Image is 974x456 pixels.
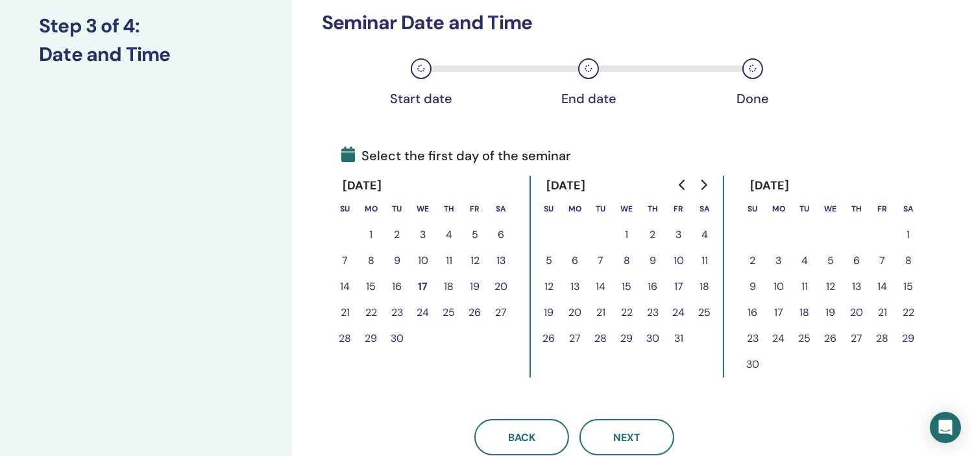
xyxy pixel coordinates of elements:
[410,248,436,274] button: 10
[666,248,692,274] button: 10
[666,196,692,222] th: Friday
[666,326,692,352] button: 31
[895,222,921,248] button: 1
[614,222,640,248] button: 1
[536,196,562,222] th: Sunday
[436,300,462,326] button: 25
[895,300,921,326] button: 22
[536,176,596,196] div: [DATE]
[332,176,393,196] div: [DATE]
[384,300,410,326] button: 23
[536,300,562,326] button: 19
[640,300,666,326] button: 23
[692,196,718,222] th: Saturday
[640,274,666,300] button: 16
[562,300,588,326] button: 20
[614,196,640,222] th: Wednesday
[672,172,693,198] button: Go to previous month
[692,300,718,326] button: 25
[384,326,410,352] button: 30
[844,196,870,222] th: Thursday
[895,326,921,352] button: 29
[766,274,792,300] button: 10
[666,222,692,248] button: 3
[613,431,640,444] span: Next
[562,326,588,352] button: 27
[818,300,844,326] button: 19
[332,248,358,274] button: 7
[341,146,571,165] span: Select the first day of the seminar
[410,222,436,248] button: 3
[792,274,818,300] button: 11
[384,196,410,222] th: Tuesday
[818,274,844,300] button: 12
[436,222,462,248] button: 4
[844,248,870,274] button: 6
[39,43,253,66] h3: Date and Time
[588,196,614,222] th: Tuesday
[792,300,818,326] button: 18
[666,274,692,300] button: 17
[562,274,588,300] button: 13
[436,196,462,222] th: Thursday
[588,300,614,326] button: 21
[870,274,895,300] button: 14
[462,274,488,300] button: 19
[870,248,895,274] button: 7
[640,222,666,248] button: 2
[614,326,640,352] button: 29
[410,274,436,300] button: 17
[462,248,488,274] button: 12
[436,248,462,274] button: 11
[358,326,384,352] button: 29
[766,248,792,274] button: 3
[844,300,870,326] button: 20
[536,326,562,352] button: 26
[844,326,870,352] button: 27
[556,91,621,106] div: End date
[536,274,562,300] button: 12
[332,300,358,326] button: 21
[818,326,844,352] button: 26
[844,274,870,300] button: 13
[693,172,714,198] button: Go to next month
[870,300,895,326] button: 21
[488,222,514,248] button: 6
[588,274,614,300] button: 14
[740,326,766,352] button: 23
[930,412,961,443] div: Open Intercom Messenger
[740,274,766,300] button: 9
[692,248,718,274] button: 11
[579,419,674,455] button: Next
[488,248,514,274] button: 13
[462,222,488,248] button: 5
[358,300,384,326] button: 22
[384,248,410,274] button: 9
[562,248,588,274] button: 6
[488,196,514,222] th: Saturday
[740,352,766,378] button: 30
[766,300,792,326] button: 17
[895,196,921,222] th: Saturday
[740,196,766,222] th: Sunday
[895,248,921,274] button: 8
[436,274,462,300] button: 18
[384,222,410,248] button: 2
[818,248,844,274] button: 5
[766,196,792,222] th: Monday
[562,196,588,222] th: Monday
[792,196,818,222] th: Tuesday
[462,196,488,222] th: Friday
[322,11,827,34] h3: Seminar Date and Time
[462,300,488,326] button: 26
[870,326,895,352] button: 28
[358,196,384,222] th: Monday
[818,196,844,222] th: Wednesday
[692,274,718,300] button: 18
[666,300,692,326] button: 24
[332,326,358,352] button: 28
[640,326,666,352] button: 30
[792,326,818,352] button: 25
[508,431,535,444] span: Back
[740,300,766,326] button: 16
